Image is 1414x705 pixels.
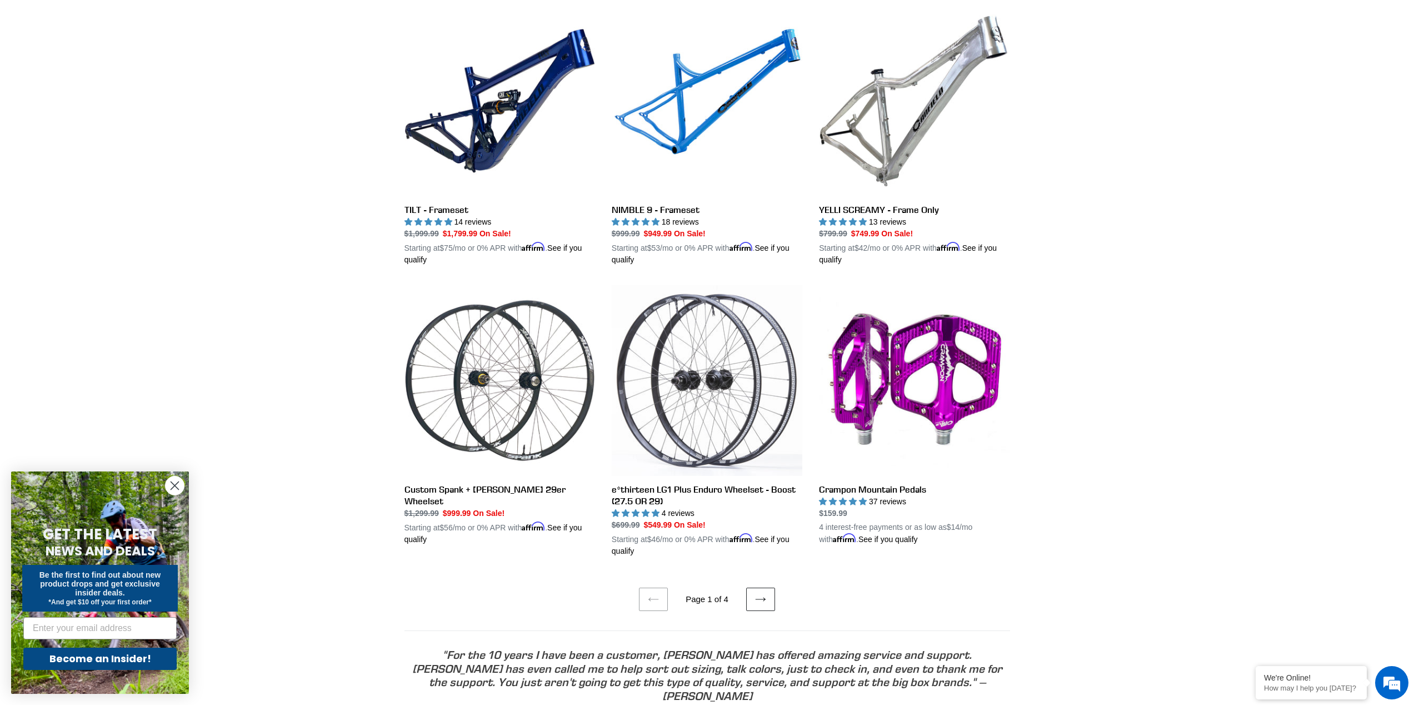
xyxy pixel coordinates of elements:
span: *And get $10 off your first order* [48,598,151,606]
textarea: Type your message and hit 'Enter' [6,304,212,342]
button: Become an Insider! [23,648,177,670]
span: NEWS AND DEALS [46,542,155,560]
span: "For the 10 years I have been a customer, [PERSON_NAME] has offered amazing service and support. ... [412,647,1002,703]
span: Be the first to find out about new product drops and get exclusive insider deals. [39,570,161,597]
div: We're Online! [1264,673,1358,682]
button: Close dialog [165,476,184,495]
input: Enter your email address [23,617,177,639]
span: GET THE LATEST [43,524,157,544]
img: d_696896380_company_1647369064580_696896380 [36,56,63,83]
p: How may I help you today? [1264,684,1358,692]
span: We're online! [64,140,153,252]
div: Chat with us now [74,62,203,77]
div: Navigation go back [12,61,29,78]
li: Page 1 of 4 [671,593,744,606]
div: Minimize live chat window [182,6,209,32]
